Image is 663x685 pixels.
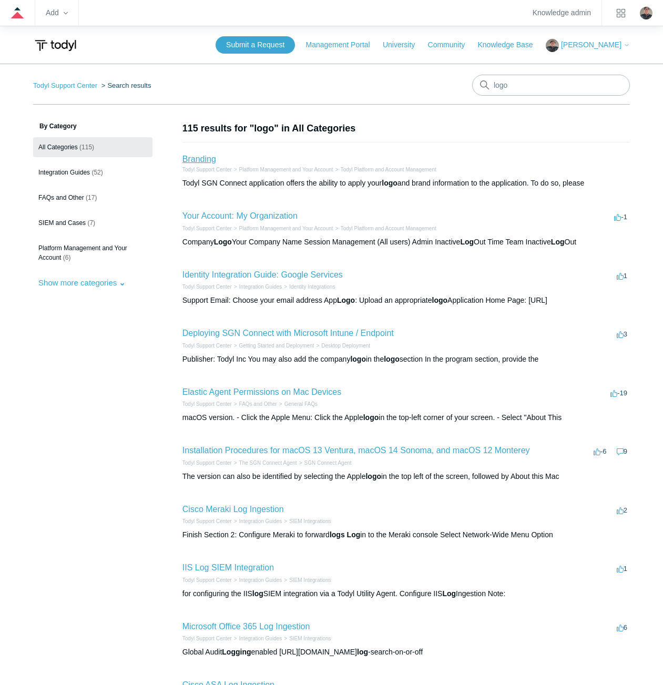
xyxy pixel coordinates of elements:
span: 2 [617,506,627,514]
li: Todyl Support Center [182,166,232,173]
a: University [383,39,425,50]
a: FAQs and Other [239,401,277,407]
li: Identity Integrations [282,283,335,291]
div: Support Email: Choose your email address App : Upload an appropriate Application Home Page: [URL] [182,295,630,306]
a: Installation Procedures for macOS 13 Ventura, macOS 14 Sonoma, and macOS 12 Monterey [182,446,530,455]
li: SIEM Integrations [282,517,331,525]
a: SGN Connect Agent [304,460,352,466]
li: Todyl Support Center [33,81,99,89]
em: log [252,589,263,598]
li: The SGN Connect Agent [232,459,297,467]
a: Platform Management and Your Account [239,226,333,231]
em: logo [384,355,400,363]
li: Integration Guides [232,576,282,584]
a: Todyl Support Center [182,284,232,290]
a: Integration Guides [239,284,282,290]
a: Platform Management and Your Account (6) [33,238,152,268]
a: Todyl Support Center [33,81,97,89]
span: All Categories [38,144,78,151]
span: 9 [617,447,627,455]
a: Todyl Support Center [182,401,232,407]
span: SIEM and Cases [38,219,86,227]
span: 6 [617,623,627,631]
div: Global Audit enabled [URL][DOMAIN_NAME] -search-on-or-off [182,647,630,658]
a: Todyl Support Center [182,167,232,172]
a: All Categories (115) [33,137,152,157]
div: Todyl SGN Connect application offers the ability to apply your and brand information to the appli... [182,178,630,189]
a: SIEM Integrations [289,636,331,641]
a: Desktop Deployment [321,343,370,349]
li: Getting Started and Deployment [232,342,314,350]
span: (6) [63,254,71,261]
em: logo [350,355,366,363]
button: [PERSON_NAME] [546,39,630,52]
img: Todyl Support Center Help Center home page [33,36,78,55]
span: 1 [617,272,627,280]
a: Todyl Support Center [182,577,232,583]
a: Community [428,39,476,50]
a: Your Account: My Organization [182,211,298,220]
em: Logo [214,238,232,246]
span: Integration Guides [38,169,90,176]
a: Todyl Support Center [182,226,232,231]
div: The version can also be identified by selecting the Apple in the top left of the screen, followed... [182,471,630,482]
li: Todyl Support Center [182,459,232,467]
a: General FAQs [284,401,318,407]
em: logo [382,179,397,187]
li: Todyl Support Center [182,342,232,350]
li: Todyl Support Center [182,517,232,525]
a: Todyl Support Center [182,460,232,466]
span: FAQs and Other [38,194,84,201]
h3: By Category [33,121,152,131]
span: -1 [614,213,627,221]
span: (7) [87,219,95,227]
a: Todyl Support Center [182,343,232,349]
li: Todyl Support Center [182,224,232,232]
a: Integration Guides [239,577,282,583]
li: Todyl Support Center [182,635,232,642]
a: Microsoft Office 365 Log Ingestion [182,622,310,631]
li: Desktop Deployment [314,342,370,350]
li: Search results [99,81,151,89]
span: -19 [610,389,627,397]
input: Search [472,75,630,96]
li: Platform Management and Your Account [232,166,333,173]
em: Log [347,530,361,539]
em: logo [365,472,381,480]
a: SIEM and Cases (7) [33,213,152,233]
a: Deploying SGN Connect with Microsoft Intune / Endpoint [182,329,394,338]
li: FAQs and Other [232,400,277,408]
a: Knowledge admin [533,10,591,16]
a: Getting Started and Deployment [239,343,314,349]
a: Integration Guides (52) [33,162,152,182]
a: Management Portal [306,39,381,50]
span: (115) [79,144,94,151]
a: FAQs and Other (17) [33,188,152,208]
em: log [357,648,368,656]
div: for configuring the IIS SIEM integration via a Todyl Utility Agent. Configure IIS Ingestion Note: [182,588,630,599]
zd-hc-trigger: Add [46,10,68,16]
em: Log [551,238,565,246]
li: Todyl Platform and Account Management [333,224,436,232]
li: Platform Management and Your Account [232,224,333,232]
li: Integration Guides [232,517,282,525]
em: Log [460,238,474,246]
em: Logging [222,648,251,656]
a: Todyl Platform and Account Management [340,167,436,172]
span: [PERSON_NAME] [561,40,621,49]
img: user avatar [640,7,652,19]
em: Log [442,589,456,598]
em: logo [363,413,379,422]
li: SIEM Integrations [282,576,331,584]
a: Knowledge Base [477,39,543,50]
li: Todyl Support Center [182,400,232,408]
a: Todyl Platform and Account Management [340,226,436,231]
h1: 115 results for "logo" in All Categories [182,121,630,136]
li: Todyl Support Center [182,576,232,584]
a: SIEM Integrations [289,518,331,524]
a: Identity Integrations [289,284,335,290]
a: Identity Integration Guide: Google Services [182,270,343,279]
span: 3 [617,330,627,338]
em: logs [330,530,345,539]
span: 1 [617,565,627,572]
